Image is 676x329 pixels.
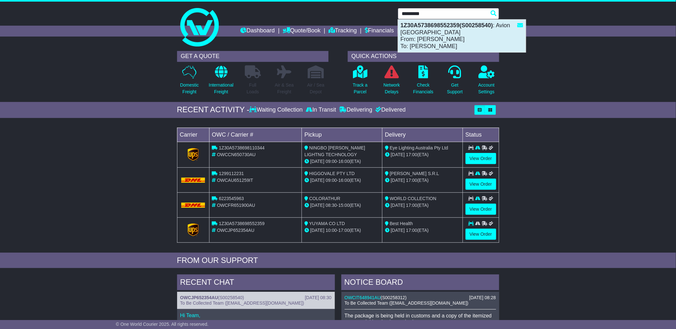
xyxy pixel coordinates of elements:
p: Air / Sea Depot [307,82,325,95]
span: 10:00 [326,228,337,233]
p: The package is being held in customs and a copy of the itemized commercial invoice is required. [345,313,496,325]
p: Hi Team, [180,312,332,318]
a: OWCIT648941AU [345,295,381,300]
span: WORLD COLLECTION [390,196,436,201]
span: 16:00 [338,159,350,164]
a: View Order [466,153,496,164]
span: OWCFR651900AU [217,203,255,208]
a: View Order [466,229,496,240]
p: Get Support [447,82,463,95]
div: - (ETA) [304,227,380,234]
img: GetCarrierServiceLogo [188,148,199,161]
span: 09:00 [326,159,337,164]
p: Track a Parcel [353,82,368,95]
td: Status [463,128,499,142]
td: Delivery [382,128,463,142]
span: HIGGOVALE PTY LTD [309,171,355,176]
a: View Order [466,204,496,215]
p: Check Financials [413,82,433,95]
div: FROM OUR SUPPORT [177,256,499,265]
td: Carrier [177,128,209,142]
div: GET A QUOTE [177,51,329,62]
span: [PERSON_NAME] S.R.L [390,171,439,176]
span: 17:00 [406,178,417,183]
a: View Order [466,179,496,190]
span: 1299112231 [219,171,244,176]
a: Tracking [329,26,357,37]
span: 1Z30A5738698552359 [219,221,264,226]
a: OWCJP652354AU [180,295,218,300]
div: - (ETA) [304,177,380,184]
div: (ETA) [385,177,460,184]
a: GetSupport [447,65,463,99]
span: 15:00 [338,203,350,208]
a: Track aParcel [353,65,368,99]
span: YUYAMA CO LTD [309,221,345,226]
div: ( ) [180,295,332,300]
p: Account Settings [478,82,495,95]
strong: 1Z30A5738698552359(S00258540) [401,22,493,29]
span: [DATE] [391,228,405,233]
a: DomesticFreight [180,65,199,99]
div: Waiting Collection [249,106,304,114]
div: [DATE] 08:28 [469,295,496,300]
span: 09:00 [326,178,337,183]
span: Eye Lighting Australia Pty Ltd [390,145,448,150]
div: RECENT CHAT [177,274,335,292]
span: S00258312 [382,295,405,300]
p: Network Delays [383,82,400,95]
img: DHL.png [181,178,205,183]
p: Air & Sea Freight [275,82,294,95]
div: QUICK ACTIONS [348,51,499,62]
a: AccountSettings [478,65,495,99]
a: InternationalFreight [209,65,234,99]
td: Pickup [302,128,382,142]
span: OWCJP652354AU [217,228,254,233]
span: 17:00 [406,228,417,233]
span: 1Z30A5738698110344 [219,145,264,150]
div: In Transit [304,106,338,114]
span: [DATE] [310,159,324,164]
div: NOTICE BOARD [341,274,499,292]
span: [DATE] [391,203,405,208]
span: [DATE] [310,228,324,233]
span: NINGBO [PERSON_NAME] LIGHTNG TECHNOLOGY [304,145,365,157]
span: To Be Collected Team ([EMAIL_ADDRESS][DOMAIN_NAME]) [180,300,304,306]
a: Quote/Book [283,26,321,37]
span: S00258540 [219,295,243,300]
span: 17:00 [338,228,350,233]
p: Domestic Freight [180,82,199,95]
span: 08:30 [326,203,337,208]
div: (ETA) [385,227,460,234]
span: 17:00 [406,203,417,208]
div: RECENT ACTIVITY - [177,105,250,114]
p: International Freight [209,82,234,95]
span: 6223545963 [219,196,244,201]
span: To Be Collected Team ([EMAIL_ADDRESS][DOMAIN_NAME]) [345,300,468,306]
a: Dashboard [241,26,275,37]
span: [DATE] [310,178,324,183]
img: GetCarrierServiceLogo [188,224,199,236]
a: CheckFinancials [413,65,434,99]
span: © One World Courier 2025. All rights reserved. [116,322,209,327]
div: Delivering [338,106,374,114]
div: : Avion [GEOGRAPHIC_DATA] From: [PERSON_NAME] To: [PERSON_NAME] [398,20,526,52]
span: [DATE] [391,152,405,157]
span: OWCCN650730AU [217,152,256,157]
span: Best Health [390,221,413,226]
div: - (ETA) [304,158,380,165]
span: 16:00 [338,178,350,183]
span: COLORATHUR [309,196,340,201]
div: (ETA) [385,151,460,158]
span: [DATE] [310,203,324,208]
div: ( ) [345,295,496,300]
span: [DATE] [391,178,405,183]
div: Delivered [374,106,406,114]
div: [DATE] 08:30 [305,295,331,300]
div: - (ETA) [304,202,380,209]
p: Full Loads [245,82,261,95]
img: DHL.png [181,203,205,208]
div: (ETA) [385,202,460,209]
a: NetworkDelays [383,65,400,99]
span: OWCAU651259IT [217,178,253,183]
